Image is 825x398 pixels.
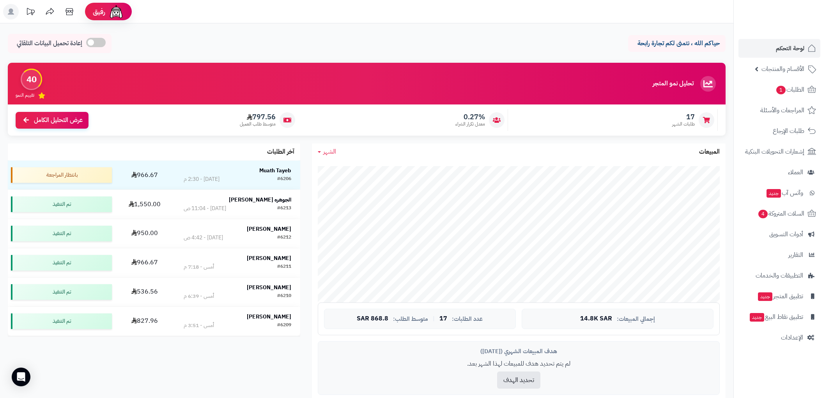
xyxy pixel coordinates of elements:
div: بانتظار المراجعة [11,167,112,183]
div: تم التنفيذ [11,226,112,241]
span: جديد [767,189,781,198]
td: 966.67 [115,161,175,189]
span: إعادة تحميل البيانات التلقائي [17,39,82,48]
div: #6209 [277,322,291,329]
div: #6213 [277,205,291,212]
span: 868.8 SAR [357,315,388,322]
div: هدف المبيعات الشهري ([DATE]) [324,347,713,356]
span: تطبيق المتجر [757,291,803,302]
h3: المبيعات [699,149,720,156]
div: تم التنفيذ [11,284,112,300]
span: التقارير [788,249,803,260]
div: أمس - 7:18 م [184,263,214,271]
div: تم التنفيذ [11,196,112,212]
a: أدوات التسويق [738,225,820,244]
a: التطبيقات والخدمات [738,266,820,285]
div: #6211 [277,263,291,271]
span: متوسط الطلب: [393,316,428,322]
a: العملاء [738,163,820,182]
a: الإعدادات [738,328,820,347]
span: رفيق [93,7,105,16]
div: #6212 [277,234,291,242]
span: عرض التحليل الكامل [34,116,83,125]
h3: آخر الطلبات [267,149,294,156]
td: 950.00 [115,219,175,248]
div: #6210 [277,292,291,300]
span: 17 [439,315,447,322]
a: الشهر [318,147,336,156]
td: 827.96 [115,307,175,336]
a: تطبيق نقاط البيعجديد [738,308,820,326]
span: لوحة التحكم [776,43,804,54]
img: ai-face.png [108,4,124,19]
a: وآتس آبجديد [738,184,820,202]
a: السلات المتروكة4 [738,204,820,223]
div: [DATE] - 11:04 ص [184,205,226,212]
span: 4 [758,210,768,218]
span: عدد الطلبات: [452,316,483,322]
a: تحديثات المنصة [21,4,40,21]
span: العملاء [788,167,803,178]
span: أدوات التسويق [769,229,803,240]
strong: [PERSON_NAME] [247,225,291,233]
span: متوسط طلب العميل [240,121,276,127]
button: تحديد الهدف [497,371,540,389]
span: طلبات الإرجاع [773,126,804,136]
p: لم يتم تحديد هدف للمبيعات لهذا الشهر بعد. [324,359,713,368]
td: 966.67 [115,248,175,277]
span: جديد [750,313,764,322]
a: الطلبات1 [738,80,820,99]
a: لوحة التحكم [738,39,820,58]
strong: Muath Tayeb [259,166,291,175]
span: 797.56 [240,113,276,121]
span: 0.27% [455,113,485,121]
strong: [PERSON_NAME] [247,313,291,321]
strong: الجوهره [PERSON_NAME] [229,196,291,204]
span: الإعدادات [781,332,803,343]
td: 1,550.00 [115,190,175,219]
span: المراجعات والأسئلة [760,105,804,116]
div: [DATE] - 2:30 م [184,175,220,183]
span: إشعارات التحويلات البنكية [745,146,804,157]
span: 1 [776,86,786,94]
span: طلبات الشهر [672,121,695,127]
span: | [433,316,435,322]
td: 536.56 [115,278,175,306]
strong: [PERSON_NAME] [247,283,291,292]
div: #6206 [277,175,291,183]
a: إشعارات التحويلات البنكية [738,142,820,161]
a: تطبيق المتجرجديد [738,287,820,306]
strong: [PERSON_NAME] [247,254,291,262]
div: تم التنفيذ [11,313,112,329]
span: وآتس آب [766,188,803,198]
span: جديد [758,292,772,301]
h3: تحليل نمو المتجر [653,80,694,87]
a: التقارير [738,246,820,264]
span: السلات المتروكة [758,208,804,219]
div: [DATE] - 4:42 ص [184,234,223,242]
span: الطلبات [775,84,804,95]
div: أمس - 3:51 م [184,322,214,329]
span: التطبيقات والخدمات [756,270,803,281]
div: أمس - 6:39 م [184,292,214,300]
div: تم التنفيذ [11,255,112,271]
a: طلبات الإرجاع [738,122,820,140]
a: المراجعات والأسئلة [738,101,820,120]
span: تطبيق نقاط البيع [749,311,803,322]
span: إجمالي المبيعات: [617,316,655,322]
span: الأقسام والمنتجات [761,64,804,74]
span: تقييم النمو [16,92,34,99]
div: Open Intercom Messenger [12,368,30,386]
span: معدل تكرار الشراء [455,121,485,127]
span: الشهر [323,147,336,156]
span: 17 [672,113,695,121]
a: عرض التحليل الكامل [16,112,89,129]
span: 14.8K SAR [580,315,612,322]
p: حياكم الله ، نتمنى لكم تجارة رابحة [634,39,720,48]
